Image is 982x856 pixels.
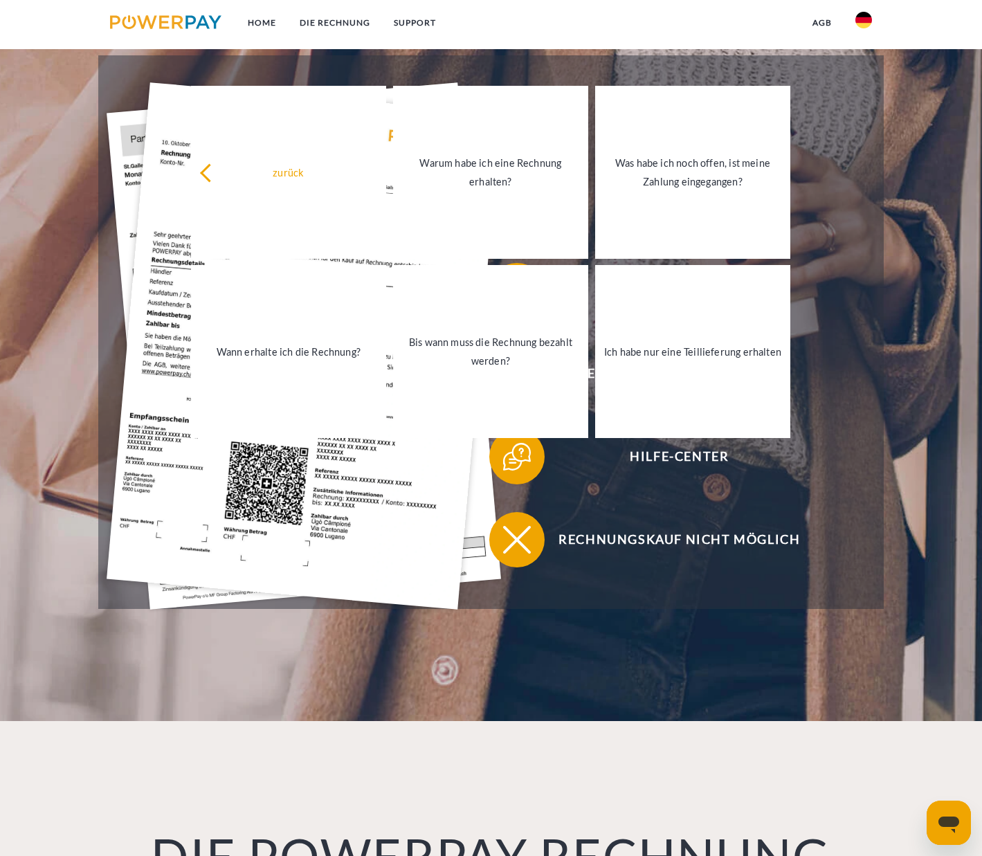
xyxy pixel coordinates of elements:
span: Rechnungskauf nicht möglich [510,512,849,567]
div: Was habe ich noch offen, ist meine Zahlung eingegangen? [603,154,782,191]
button: Hilfe-Center [489,429,849,484]
a: Home [236,10,288,35]
a: agb [801,10,844,35]
iframe: Schaltfläche zum Öffnen des Messaging-Fensters [927,801,971,845]
div: Ich habe nur eine Teillieferung erhalten [603,343,782,361]
div: Bis wann muss die Rechnung bezahlt werden? [401,333,580,370]
span: Hilfe-Center [510,429,849,484]
img: logo-powerpay.svg [110,15,221,29]
a: Was habe ich noch offen, ist meine Zahlung eingegangen? [595,86,790,259]
div: zurück [199,163,378,182]
img: qb_close.svg [500,522,534,557]
button: Rechnungskauf nicht möglich [489,512,849,567]
img: de [855,12,872,28]
a: SUPPORT [382,10,448,35]
a: DIE RECHNUNG [288,10,382,35]
img: qb_help.svg [500,439,534,474]
div: Wann erhalte ich die Rechnung? [199,343,378,361]
div: Warum habe ich eine Rechnung erhalten? [401,154,580,191]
